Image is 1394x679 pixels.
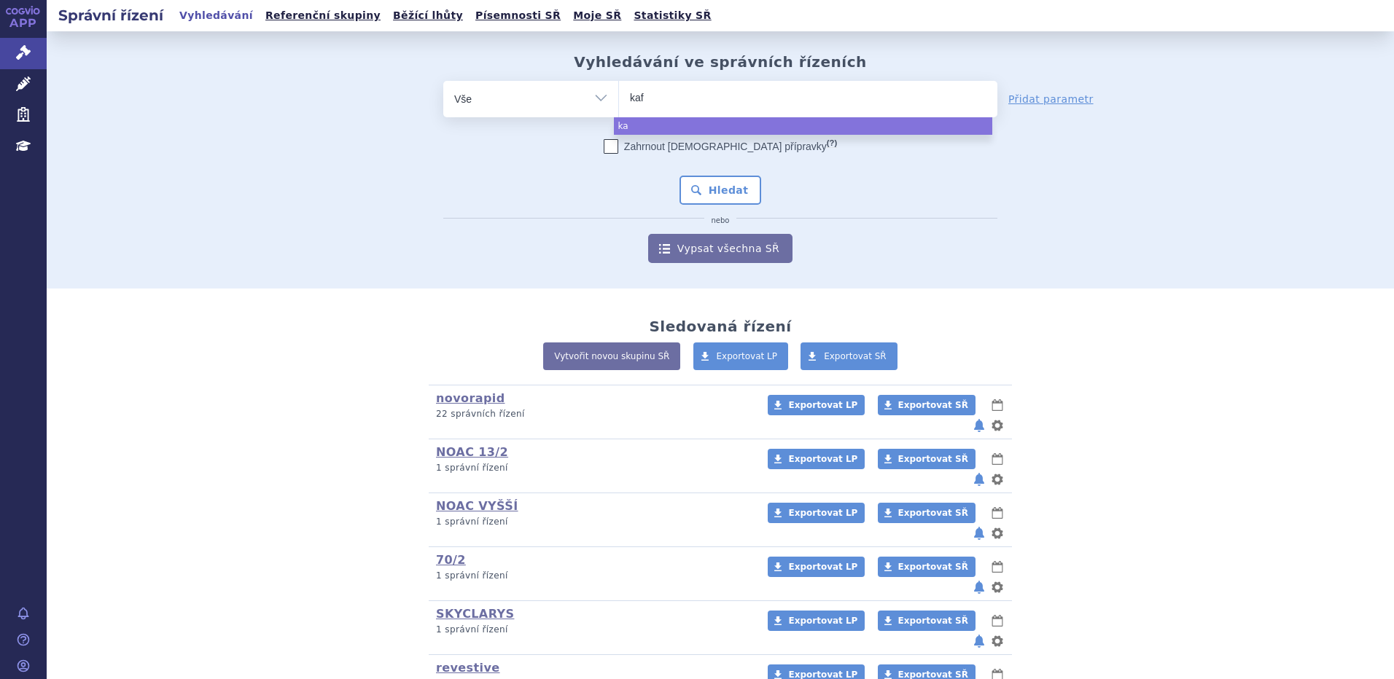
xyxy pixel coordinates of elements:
a: Moje SŘ [569,6,626,25]
button: nastavení [990,525,1005,542]
a: Exportovat SŘ [878,449,976,469]
a: NOAC 13/2 [436,445,508,459]
button: lhůty [990,612,1005,629]
a: Přidat parametr [1008,92,1094,106]
p: 1 správní řízení [436,624,749,636]
li: ka [614,117,992,135]
abbr: (?) [827,138,837,148]
span: Exportovat LP [788,562,857,572]
p: 1 správní řízení [436,516,749,528]
button: notifikace [972,578,986,596]
button: notifikace [972,417,986,434]
h2: Vyhledávání ve správních řízeních [574,53,867,71]
a: revestive [436,661,500,675]
span: Exportovat LP [788,400,857,410]
a: Exportovat SŘ [801,342,897,370]
span: Exportovat SŘ [898,400,968,410]
a: Exportovat SŘ [878,557,976,577]
a: Vyhledávání [175,6,257,25]
a: Exportovat LP [768,449,865,469]
a: SKYCLARYS [436,607,514,621]
button: nastavení [990,578,1005,596]
a: Vytvořit novou skupinu SŘ [543,342,680,370]
a: Běžící lhůty [389,6,467,25]
a: Statistiky SŘ [629,6,715,25]
a: Exportovat LP [768,611,865,631]
p: 1 správní řízení [436,570,749,582]
a: Exportovat LP [768,557,865,577]
a: NOAC VYŠŠÍ [436,499,518,513]
i: nebo [704,216,737,225]
button: notifikace [972,525,986,542]
button: lhůty [990,504,1005,522]
a: Referenční skupiny [261,6,385,25]
a: novorapid [436,391,505,405]
span: Exportovat LP [788,508,857,518]
a: Exportovat LP [768,503,865,523]
a: Vypsat všechna SŘ [648,234,793,263]
button: nastavení [990,632,1005,650]
h2: Sledovaná řízení [649,318,791,335]
label: Zahrnout [DEMOGRAPHIC_DATA] přípravky [604,139,837,154]
a: Exportovat SŘ [878,395,976,415]
span: Exportovat LP [717,351,778,361]
a: 70/2 [436,553,466,567]
span: Exportovat LP [788,454,857,464]
button: lhůty [990,558,1005,576]
a: Exportovat LP [693,342,789,370]
h2: Správní řízení [47,5,175,25]
span: Exportovat LP [788,616,857,626]
span: Exportovat SŘ [898,508,968,518]
a: Exportovat LP [768,395,865,415]
button: lhůty [990,396,1005,414]
button: lhůty [990,450,1005,468]
button: nastavení [990,471,1005,488]
p: 1 správní řízení [436,462,749,474]
span: Exportovat SŘ [824,351,887,361]
p: 22 správních řízení [436,408,749,420]
button: Hledat [680,176,762,205]
button: notifikace [972,632,986,650]
button: nastavení [990,417,1005,434]
span: Exportovat SŘ [898,562,968,572]
a: Exportovat SŘ [878,503,976,523]
button: notifikace [972,471,986,488]
a: Exportovat SŘ [878,611,976,631]
a: Písemnosti SŘ [471,6,565,25]
span: Exportovat SŘ [898,454,968,464]
span: Exportovat SŘ [898,616,968,626]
